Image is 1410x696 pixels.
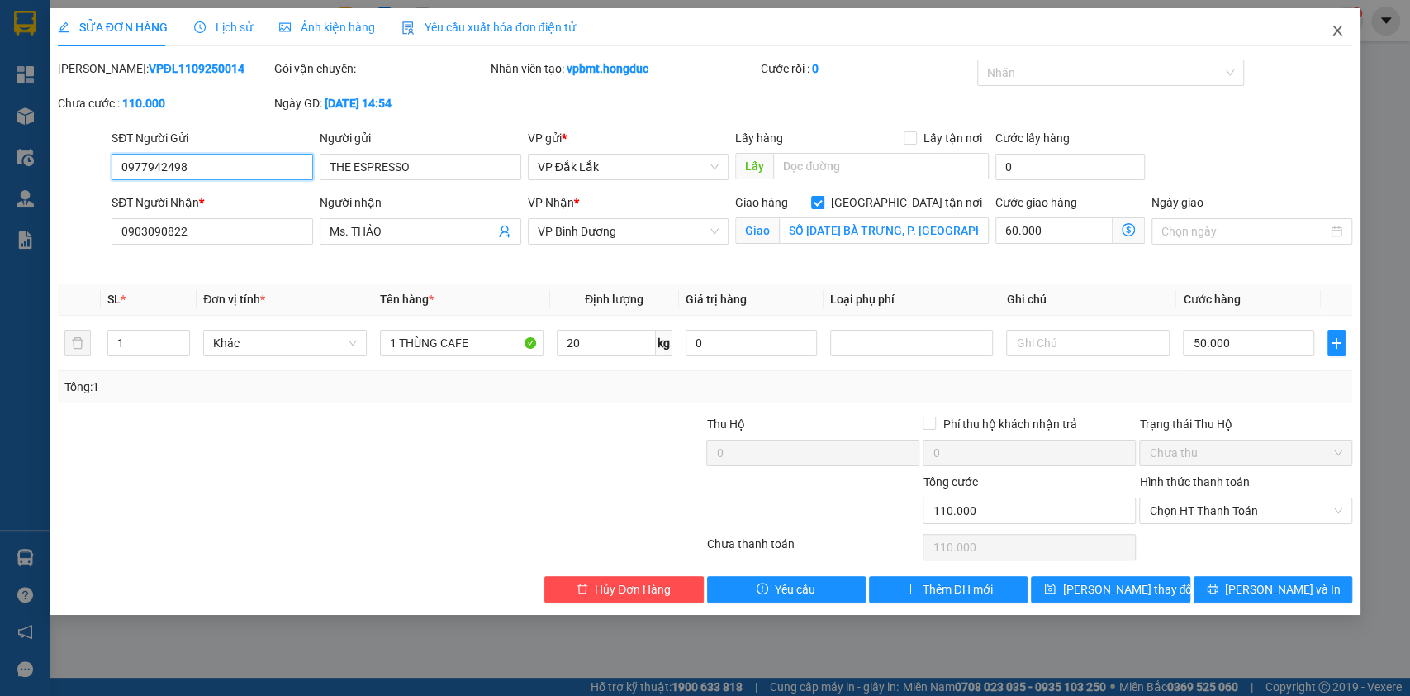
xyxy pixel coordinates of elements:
[936,415,1083,433] span: Phí thu hộ khách nhận trả
[761,60,974,78] div: Cước rồi :
[325,97,392,110] b: [DATE] 14:54
[194,21,206,33] span: clock-circle
[1225,580,1341,598] span: [PERSON_NAME] và In
[824,193,989,212] span: [GEOGRAPHIC_DATA] tận nơi
[538,155,719,179] span: VP Đắk Lắk
[58,21,168,34] span: SỬA ĐƠN HÀNG
[824,284,1000,316] th: Loại phụ phí
[735,153,773,179] span: Lấy
[194,21,253,34] span: Lịch sử
[149,62,244,75] b: VPĐL1109250014
[1149,441,1342,465] span: Chưa thu
[773,153,989,179] input: Dọc đường
[656,330,672,356] span: kg
[528,129,729,147] div: VP gửi
[904,583,916,596] span: plus
[705,535,922,564] div: Chưa thanh toán
[735,217,779,244] span: Giao
[279,21,375,34] span: Ảnh kiện hàng
[735,131,783,145] span: Lấy hàng
[58,21,69,33] span: edit
[1327,330,1346,356] button: plus
[112,129,313,147] div: SĐT Người Gửi
[1314,8,1360,55] button: Close
[917,129,989,147] span: Lấy tận nơi
[775,580,815,598] span: Yêu cầu
[122,97,165,110] b: 110.000
[1139,415,1352,433] div: Trạng thái Thu Hộ
[995,196,1077,209] label: Cước giao hàng
[1031,576,1189,603] button: save[PERSON_NAME] thay đổi
[380,293,434,306] span: Tên hàng
[1139,475,1249,489] label: Hình thức thanh toán
[1149,498,1342,523] span: Chọn HT Thanh Toán
[686,293,747,306] span: Giá trị hàng
[735,196,788,209] span: Giao hàng
[320,193,521,212] div: Người nhận
[757,583,768,596] span: exclamation-circle
[1161,222,1328,241] input: Ngày giao
[1044,583,1056,596] span: save
[320,129,521,147] div: Người gửi
[107,293,121,306] span: SL
[585,293,643,306] span: Định lượng
[1122,223,1135,236] span: dollar-circle
[1194,576,1352,603] button: printer[PERSON_NAME] và In
[869,576,1028,603] button: plusThêm ĐH mới
[64,330,91,356] button: delete
[112,193,313,212] div: SĐT Người Nhận
[279,21,291,33] span: picture
[64,378,545,396] div: Tổng: 1
[779,217,989,244] input: Giao tận nơi
[274,60,487,78] div: Gói vận chuyển:
[1006,330,1170,356] input: Ghi Chú
[1183,293,1240,306] span: Cước hàng
[1207,583,1218,596] span: printer
[1062,580,1194,598] span: [PERSON_NAME] thay đổi
[995,154,1145,180] input: Cước lấy hàng
[498,225,511,238] span: user-add
[203,293,265,306] span: Đơn vị tính
[401,21,415,35] img: icon
[544,576,703,603] button: deleteHủy Đơn Hàng
[707,576,866,603] button: exclamation-circleYêu cầu
[213,331,357,355] span: Khác
[1331,24,1344,37] span: close
[706,417,744,431] span: Thu Hộ
[923,580,993,598] span: Thêm ĐH mới
[812,62,819,75] b: 0
[58,94,271,112] div: Chưa cước :
[274,94,487,112] div: Ngày GD:
[995,131,1070,145] label: Cước lấy hàng
[538,219,719,244] span: VP Bình Dương
[58,60,271,78] div: [PERSON_NAME]:
[1328,336,1345,350] span: plus
[999,284,1176,316] th: Ghi chú
[491,60,757,78] div: Nhân viên tạo:
[567,62,648,75] b: vpbmt.hongduc
[595,580,671,598] span: Hủy Đơn Hàng
[923,475,977,489] span: Tổng cước
[995,217,1113,244] input: Cước giao hàng
[380,330,544,356] input: VD: Bàn, Ghế
[528,196,574,209] span: VP Nhận
[1151,196,1203,209] label: Ngày giao
[401,21,576,34] span: Yêu cầu xuất hóa đơn điện tử
[577,583,588,596] span: delete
